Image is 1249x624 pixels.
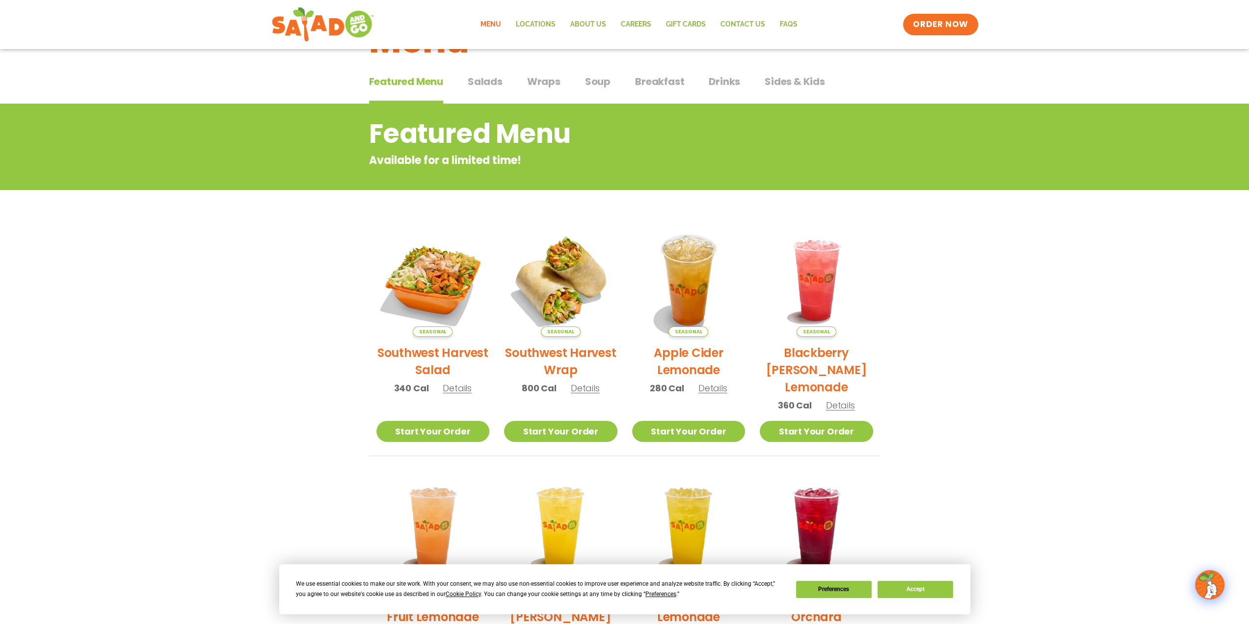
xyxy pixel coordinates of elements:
[271,5,375,44] img: new-SAG-logo-768×292
[376,471,490,584] img: Product photo for Summer Stone Fruit Lemonade
[504,344,617,379] h2: Southwest Harvest Wrap
[473,13,508,36] a: Menu
[632,471,745,584] img: Product photo for Mango Grove Lemonade
[760,223,873,337] img: Product photo for Blackberry Bramble Lemonade
[668,326,708,337] span: Seasonal
[796,581,872,598] button: Preferences
[877,581,953,598] button: Accept
[585,74,611,89] span: Soup
[698,382,727,394] span: Details
[527,74,560,89] span: Wraps
[504,421,617,442] a: Start Your Order
[760,421,873,442] a: Start Your Order
[413,326,452,337] span: Seasonal
[504,223,617,337] img: Product photo for Southwest Harvest Wrap
[826,399,855,411] span: Details
[279,564,970,614] div: Cookie Consent Prompt
[632,223,745,337] img: Product photo for Apple Cider Lemonade
[632,344,745,379] h2: Apple Cider Lemonade
[446,591,481,597] span: Cookie Policy
[760,471,873,584] img: Product photo for Black Cherry Orchard Lemonade
[376,344,490,379] h2: Southwest Harvest Salad
[645,591,676,597] span: Preferences
[468,74,503,89] span: Salads
[522,381,557,395] span: 800 Cal
[563,13,613,36] a: About Us
[632,421,745,442] a: Start Your Order
[613,13,659,36] a: Careers
[541,326,581,337] span: Seasonal
[778,399,812,412] span: 360 Cal
[369,71,880,104] div: Tabbed content
[760,344,873,396] h2: Blackberry [PERSON_NAME] Lemonade
[797,326,836,337] span: Seasonal
[376,421,490,442] a: Start Your Order
[394,381,429,395] span: 340 Cal
[369,152,801,168] p: Available for a limited time!
[376,223,490,337] img: Product photo for Southwest Harvest Salad
[913,19,968,30] span: ORDER NOW
[508,13,563,36] a: Locations
[1196,571,1223,598] img: wpChatIcon
[765,74,825,89] span: Sides & Kids
[903,14,978,35] a: ORDER NOW
[709,74,740,89] span: Drinks
[369,114,801,154] h2: Featured Menu
[296,579,784,599] div: We use essential cookies to make our site work. With your consent, we may also use non-essential ...
[772,13,805,36] a: FAQs
[659,13,713,36] a: GIFT CARDS
[713,13,772,36] a: Contact Us
[369,74,443,89] span: Featured Menu
[443,382,472,394] span: Details
[504,471,617,584] img: Product photo for Sunkissed Yuzu Lemonade
[473,13,805,36] nav: Menu
[650,381,684,395] span: 280 Cal
[571,382,600,394] span: Details
[635,74,684,89] span: Breakfast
